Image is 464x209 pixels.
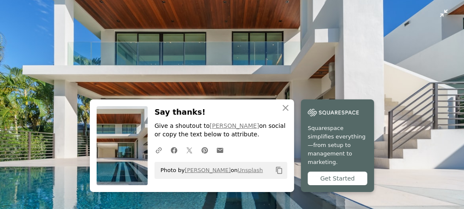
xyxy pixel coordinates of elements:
a: [PERSON_NAME] [210,122,259,129]
a: [PERSON_NAME] [185,167,231,173]
a: Share on Facebook [166,141,182,158]
a: Share on Twitter [182,141,197,158]
span: Squarespace simplifies everything—from setup to management to marketing. [308,124,367,167]
p: Give a shoutout to on social or copy the text below to attribute. [155,122,287,139]
span: Photo by on [156,164,263,177]
button: Copy to clipboard [272,163,286,178]
img: file-1747939142011-51e5cc87e3c9 [308,106,359,119]
a: Share over email [212,141,228,158]
h3: Say thanks! [155,106,287,119]
a: Share on Pinterest [197,141,212,158]
a: Unsplash [238,167,263,173]
div: Get Started [308,172,367,185]
a: Squarespace simplifies everything—from setup to management to marketing.Get Started [301,99,374,192]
